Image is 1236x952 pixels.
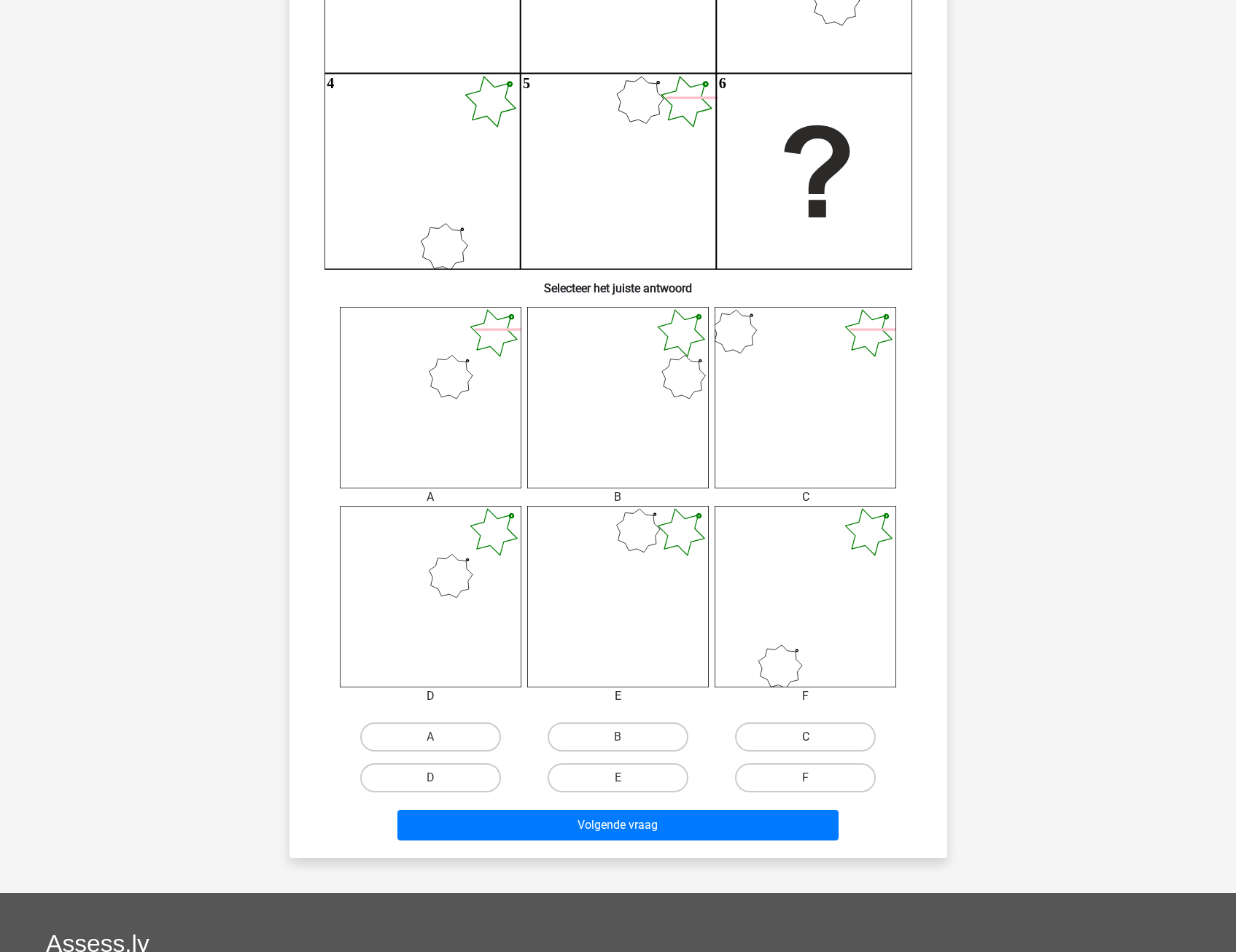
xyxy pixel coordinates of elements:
label: F [735,763,876,792]
div: B [516,488,720,506]
div: D [329,687,532,705]
label: C [735,722,876,752]
button: Volgende vraag [397,810,839,840]
label: D [360,763,501,792]
label: E [548,763,688,792]
text: 6 [718,75,726,91]
label: B [548,722,688,752]
text: 4 [327,75,334,91]
div: C [704,488,907,506]
label: A [360,722,501,752]
div: E [516,687,720,705]
div: A [329,488,532,506]
text: 5 [523,75,530,91]
div: F [704,687,907,705]
h6: Selecteer het juiste antwoord [313,270,924,295]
